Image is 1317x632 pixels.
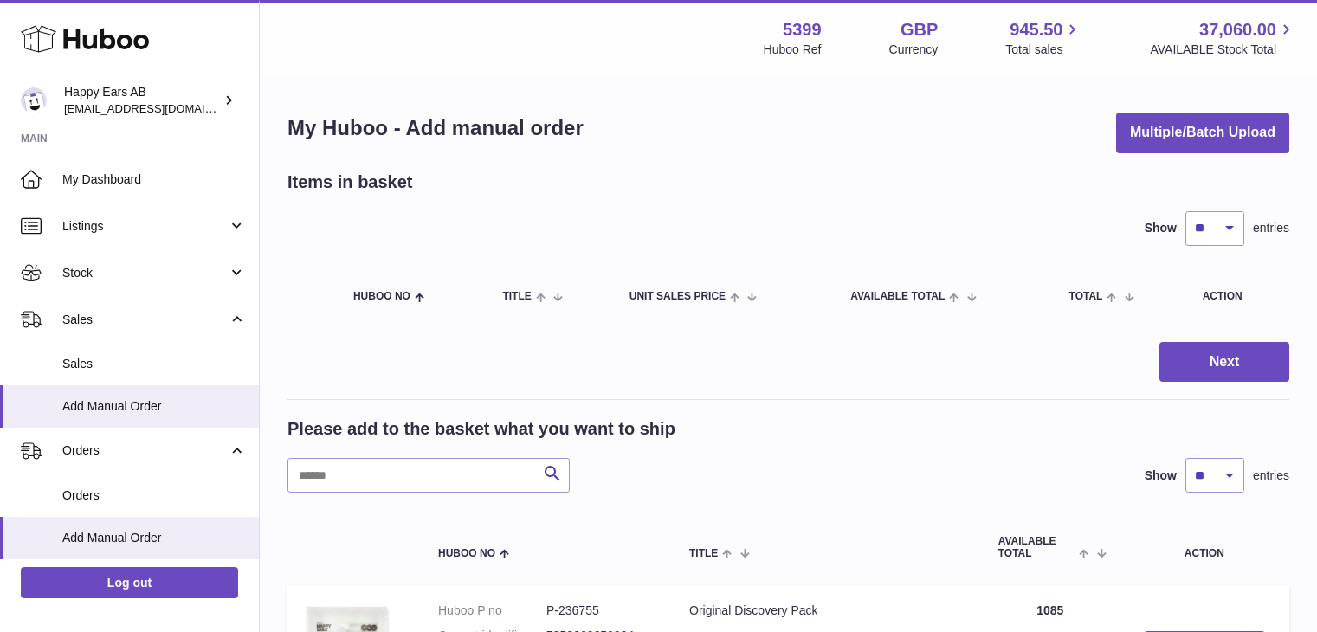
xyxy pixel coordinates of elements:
[901,18,938,42] strong: GBP
[21,87,47,113] img: 3pl@happyearsearplugs.com
[1069,291,1103,302] span: Total
[62,171,246,188] span: My Dashboard
[998,536,1075,558] span: AVAILABLE Total
[438,548,495,559] span: Huboo no
[1199,18,1276,42] span: 37,060.00
[1005,42,1082,58] span: Total sales
[1203,291,1272,302] div: Action
[62,442,228,459] span: Orders
[502,291,531,302] span: Title
[1150,18,1296,58] a: 37,060.00 AVAILABLE Stock Total
[689,548,718,559] span: Title
[62,487,246,504] span: Orders
[1005,18,1082,58] a: 945.50 Total sales
[1145,468,1177,484] label: Show
[1010,18,1062,42] span: 945.50
[1159,342,1289,383] button: Next
[353,291,410,302] span: Huboo no
[1116,113,1289,153] button: Multiple/Batch Upload
[287,417,675,441] h2: Please add to the basket what you want to ship
[1253,220,1289,236] span: entries
[62,312,228,328] span: Sales
[62,356,246,372] span: Sales
[1145,220,1177,236] label: Show
[1253,468,1289,484] span: entries
[287,171,413,194] h2: Items in basket
[62,265,228,281] span: Stock
[546,603,655,619] dd: P-236755
[889,42,939,58] div: Currency
[64,84,220,117] div: Happy Ears AB
[62,398,246,415] span: Add Manual Order
[62,530,246,546] span: Add Manual Order
[287,114,584,142] h1: My Huboo - Add manual order
[64,101,255,115] span: [EMAIL_ADDRESS][DOMAIN_NAME]
[783,18,822,42] strong: 5399
[764,42,822,58] div: Huboo Ref
[438,603,546,619] dt: Huboo P no
[21,567,238,598] a: Log out
[62,218,228,235] span: Listings
[1150,42,1296,58] span: AVAILABLE Stock Total
[850,291,945,302] span: AVAILABLE Total
[629,291,726,302] span: Unit Sales Price
[1120,519,1289,576] th: Action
